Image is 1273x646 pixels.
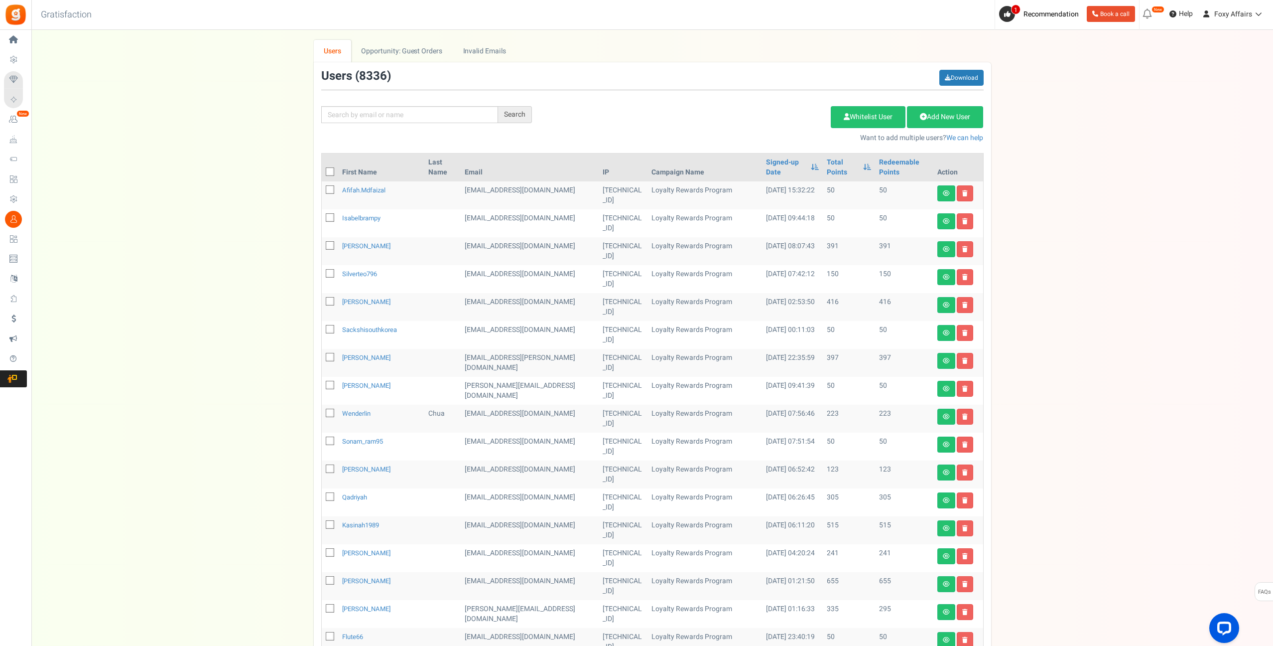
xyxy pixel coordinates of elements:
[823,433,875,461] td: 50
[962,190,968,196] i: Delete user
[762,516,823,544] td: [DATE] 06:11:20
[823,377,875,405] td: 50
[875,321,933,349] td: 50
[599,516,647,544] td: [TECHNICAL_ID]
[962,637,968,643] i: Delete user
[943,414,950,420] i: View details
[16,110,29,117] em: New
[875,461,933,488] td: 123
[875,544,933,572] td: 241
[338,154,424,181] th: First Name
[647,433,762,461] td: Loyalty Rewards Program
[875,600,933,628] td: 295
[1258,583,1271,602] span: FAQs
[823,349,875,377] td: 397
[321,70,391,83] h3: Users ( )
[962,609,968,615] i: Delete user
[762,488,823,516] td: [DATE] 06:26:45
[342,381,390,390] a: [PERSON_NAME]
[875,488,933,516] td: 305
[823,293,875,321] td: 416
[933,154,983,181] th: Action
[962,497,968,503] i: Delete user
[453,40,516,62] a: Invalid Emails
[461,516,599,544] td: customer
[647,600,762,628] td: Loyalty Rewards Program
[342,409,371,418] a: Wenderlin
[762,572,823,600] td: [DATE] 01:21:50
[943,190,950,196] i: View details
[943,581,950,587] i: View details
[599,154,647,181] th: IP
[875,405,933,433] td: 223
[461,349,599,377] td: customer
[342,492,367,502] a: Qadriyah
[461,321,599,349] td: customer
[943,218,950,224] i: View details
[647,516,762,544] td: Loyalty Rewards Program
[30,5,103,25] h3: Gratisfaction
[461,600,599,628] td: customer
[461,265,599,293] td: customer
[943,470,950,476] i: View details
[962,386,968,392] i: Delete user
[314,40,352,62] a: Users
[962,525,968,531] i: Delete user
[943,442,950,448] i: View details
[762,237,823,265] td: [DATE] 08:07:43
[4,111,27,128] a: New
[647,544,762,572] td: Loyalty Rewards Program
[962,218,968,224] i: Delete user
[351,40,452,62] a: Opportunity: Guest Orders
[647,405,762,433] td: Loyalty Rewards Program
[762,461,823,488] td: [DATE] 06:52:42
[875,572,933,600] td: 655
[647,181,762,209] td: Loyalty Rewards Program
[599,377,647,405] td: [TECHNICAL_ID]
[647,265,762,293] td: Loyalty Rewards Program
[962,330,968,336] i: Delete user
[599,181,647,209] td: [TECHNICAL_ID]
[762,181,823,209] td: [DATE] 15:32:22
[547,133,984,143] p: Want to add multiple users?
[943,274,950,280] i: View details
[943,302,950,308] i: View details
[762,321,823,349] td: [DATE] 00:11:03
[962,274,968,280] i: Delete user
[943,553,950,559] i: View details
[647,237,762,265] td: Loyalty Rewards Program
[599,209,647,237] td: [TECHNICAL_ID]
[875,433,933,461] td: 50
[943,609,950,615] i: View details
[599,600,647,628] td: [TECHNICAL_ID]
[762,349,823,377] td: [DATE] 22:35:59
[823,572,875,600] td: 655
[762,209,823,237] td: [DATE] 09:44:18
[962,470,968,476] i: Delete user
[762,600,823,628] td: [DATE] 01:16:33
[943,637,950,643] i: View details
[1151,6,1164,13] em: New
[599,265,647,293] td: [TECHNICAL_ID]
[962,302,968,308] i: Delete user
[762,405,823,433] td: [DATE] 07:56:46
[1176,9,1193,19] span: Help
[823,544,875,572] td: 241
[342,548,390,558] a: [PERSON_NAME]
[943,358,950,364] i: View details
[342,325,397,334] a: sackshisouthkorea
[461,544,599,572] td: customer
[831,106,905,128] a: Whitelist User
[647,293,762,321] td: Loyalty Rewards Program
[342,241,390,251] a: [PERSON_NAME]
[599,349,647,377] td: [TECHNICAL_ID]
[342,353,390,362] a: [PERSON_NAME]
[962,442,968,448] i: Delete user
[461,377,599,405] td: customer
[823,488,875,516] td: 305
[823,181,875,209] td: 50
[875,377,933,405] td: 50
[461,461,599,488] td: customer
[461,237,599,265] td: [EMAIL_ADDRESS][DOMAIN_NAME]
[875,209,933,237] td: 50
